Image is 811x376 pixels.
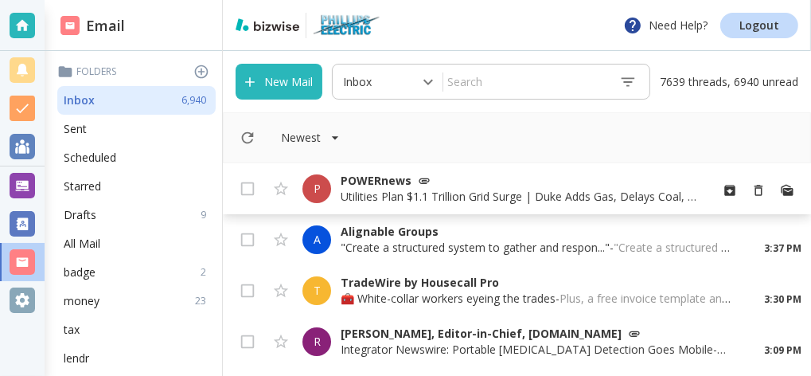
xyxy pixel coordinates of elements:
button: Move to Trash [744,176,773,205]
p: badge [64,264,96,280]
p: lendr [64,351,89,366]
p: Need Help? [623,16,708,35]
p: 3:09 PM [763,343,801,358]
p: Alignable Groups [341,224,731,240]
p: Inbox [343,74,372,90]
div: tax [57,315,216,344]
div: Scheduled [57,143,216,172]
p: 3:37 PM [763,241,801,256]
button: Refresh [233,123,262,152]
p: Logout [739,20,779,31]
p: Scheduled [64,150,116,166]
button: New Mail [236,64,322,100]
p: tax [64,322,80,338]
p: P [314,181,321,197]
p: All Mail [64,236,100,252]
p: 7639 threads, 6940 unread [650,64,798,100]
p: Folders [57,64,216,80]
p: Integrator Newswire: Portable [MEDICAL_DATA] Detection Goes Mobile - [341,342,731,358]
img: Phillips Electric [313,13,381,38]
button: Filter [265,122,356,154]
div: Starred [57,172,216,201]
p: TradeWire by Housecall Pro [341,275,731,291]
input: Search [443,68,606,96]
button: Mark as Read [773,176,801,205]
div: Drafts9 [57,201,216,229]
a: Logout [720,13,798,38]
p: "Create a structured system to gather and respon..." - [341,240,731,256]
p: T [314,283,321,299]
div: badge2 [57,258,216,287]
p: R [314,334,321,350]
p: A [314,232,321,248]
p: money [64,293,99,309]
p: Starred [64,178,101,194]
img: bizwise [236,18,299,31]
p: 9 [201,208,212,222]
p: 🧰 White-collar workers eyeing the trades - [341,291,731,307]
p: 3:30 PM [763,292,801,307]
img: DashboardSidebarEmail.svg [60,16,80,35]
p: Inbox [64,92,95,108]
button: Archive [715,176,744,205]
p: Drafts [64,207,96,223]
p: Utilities Plan $1.1 Trillion Grid Surge | Duke Adds Gas, Delays Coal, Eyes Nuclear | Google, Ente... [341,189,696,205]
p: POWERnews [341,173,696,189]
p: 6,940 [181,93,212,108]
div: lendr [57,344,216,373]
div: Inbox6,940 [57,86,216,115]
p: Sent [64,121,87,137]
div: money23 [57,287,216,315]
div: All Mail [57,229,216,258]
p: 23 [195,294,212,308]
p: 2 [201,265,212,280]
p: [PERSON_NAME], Editor-in-Chief, [DOMAIN_NAME] [341,326,731,342]
h2: Email [60,15,125,37]
div: Sent [57,115,216,143]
